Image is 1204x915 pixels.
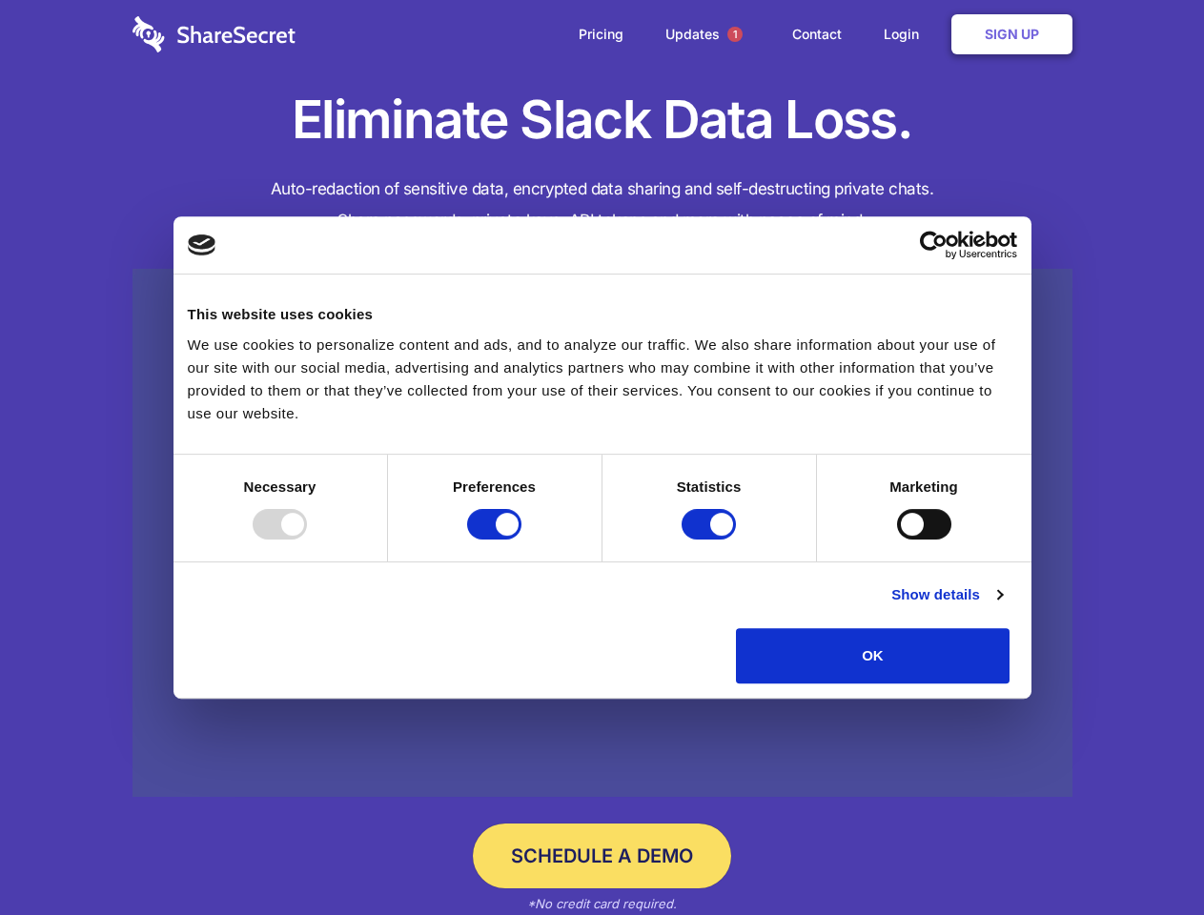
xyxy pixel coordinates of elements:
button: OK [736,628,1010,683]
h1: Eliminate Slack Data Loss. [133,86,1072,154]
a: Pricing [560,5,643,64]
img: logo-wordmark-white-trans-d4663122ce5f474addd5e946df7df03e33cb6a1c49d2221995e7729f52c070b2.svg [133,16,296,52]
div: This website uses cookies [188,303,1017,326]
strong: Statistics [677,478,742,495]
a: Sign Up [951,14,1072,54]
a: Contact [773,5,861,64]
a: Show details [891,583,1002,606]
h4: Auto-redaction of sensitive data, encrypted data sharing and self-destructing private chats. Shar... [133,173,1072,236]
span: 1 [727,27,743,42]
strong: Marketing [889,478,958,495]
a: Login [865,5,948,64]
strong: Necessary [244,478,316,495]
strong: Preferences [453,478,536,495]
img: logo [188,234,216,255]
a: Schedule a Demo [473,823,731,888]
em: *No credit card required. [527,896,677,911]
a: Wistia video thumbnail [133,269,1072,798]
a: Usercentrics Cookiebot - opens in a new window [850,231,1017,259]
div: We use cookies to personalize content and ads, and to analyze our traffic. We also share informat... [188,334,1017,425]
